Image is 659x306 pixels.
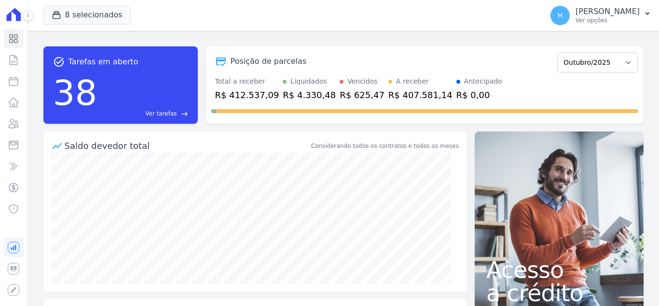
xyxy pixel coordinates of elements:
[53,56,65,68] span: task_alt
[388,88,453,102] div: R$ 407.581,14
[69,56,138,68] span: Tarefas em aberto
[486,258,632,281] span: Acesso
[486,281,632,305] span: a crédito
[231,56,307,67] div: Posição de parcelas
[101,109,188,118] a: Ver tarefas east
[290,76,327,87] div: Liquidados
[396,76,429,87] div: A receber
[456,88,502,102] div: R$ 0,00
[576,16,640,24] p: Ver opções
[340,88,384,102] div: R$ 625,47
[347,76,377,87] div: Vencidos
[43,6,131,24] button: 8 selecionados
[464,76,502,87] div: Antecipado
[311,142,459,150] div: Considerando todos os contratos e todos os meses
[543,2,659,29] button: H [PERSON_NAME] Ver opções
[181,110,188,117] span: east
[215,76,279,87] div: Total a receber
[283,88,336,102] div: R$ 4.330,48
[558,12,563,19] span: H
[215,88,279,102] div: R$ 412.537,09
[65,139,309,152] div: Saldo devedor total
[53,68,97,118] div: 38
[576,7,640,16] p: [PERSON_NAME]
[145,109,177,118] span: Ver tarefas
